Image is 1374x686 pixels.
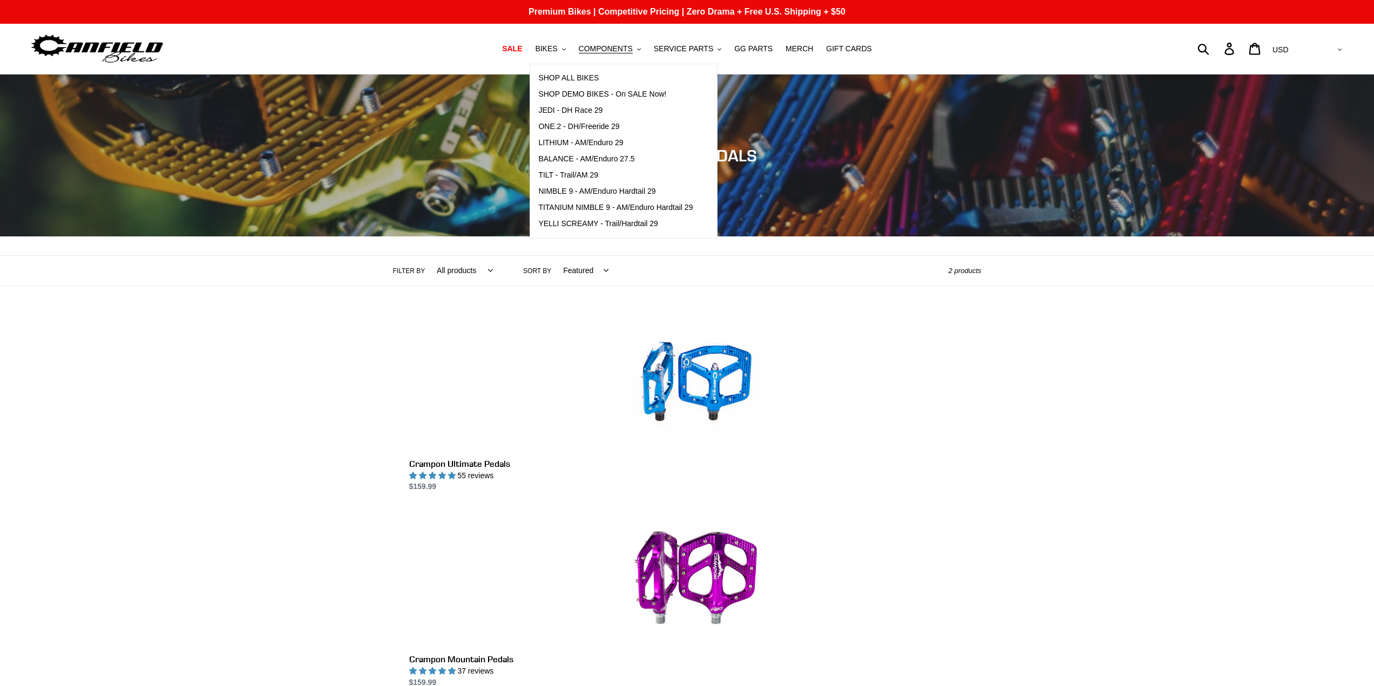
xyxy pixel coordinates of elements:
[530,135,701,151] a: LITHIUM - AM/Enduro 29
[538,203,693,212] span: TITANIUM NIMBLE 9 - AM/Enduro Hardtail 29
[30,32,165,66] img: Canfield Bikes
[530,86,701,103] a: SHOP DEMO BIKES - On SALE Now!
[530,119,701,135] a: ONE.2 - DH/Freeride 29
[949,267,982,275] span: 2 products
[502,44,522,53] span: SALE
[538,106,603,115] span: JEDI - DH Race 29
[538,73,599,83] span: SHOP ALL BIKES
[393,266,425,276] label: Filter by
[530,151,701,167] a: BALANCE - AM/Enduro 27.5
[780,42,818,56] a: MERCH
[523,266,551,276] label: Sort by
[734,44,773,53] span: GG PARTS
[538,171,598,180] span: TILT - Trail/AM 29
[579,44,633,53] span: COMPONENTS
[654,44,713,53] span: SERVICE PARTS
[538,138,623,147] span: LITHIUM - AM/Enduro 29
[538,187,655,196] span: NIMBLE 9 - AM/Enduro Hardtail 29
[497,42,527,56] a: SALE
[786,44,813,53] span: MERCH
[538,122,619,131] span: ONE.2 - DH/Freeride 29
[648,42,727,56] button: SERVICE PARTS
[535,44,557,53] span: BIKES
[530,103,701,119] a: JEDI - DH Race 29
[538,90,666,99] span: SHOP DEMO BIKES - On SALE Now!
[538,154,634,164] span: BALANCE - AM/Enduro 27.5
[530,167,701,184] a: TILT - Trail/AM 29
[1203,37,1231,60] input: Search
[530,200,701,216] a: TITANIUM NIMBLE 9 - AM/Enduro Hardtail 29
[530,70,701,86] a: SHOP ALL BIKES
[826,44,872,53] span: GIFT CARDS
[573,42,646,56] button: COMPONENTS
[530,42,571,56] button: BIKES
[538,219,658,228] span: YELLI SCREAMY - Trail/Hardtail 29
[729,42,778,56] a: GG PARTS
[530,216,701,232] a: YELLI SCREAMY - Trail/Hardtail 29
[821,42,877,56] a: GIFT CARDS
[530,184,701,200] a: NIMBLE 9 - AM/Enduro Hardtail 29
